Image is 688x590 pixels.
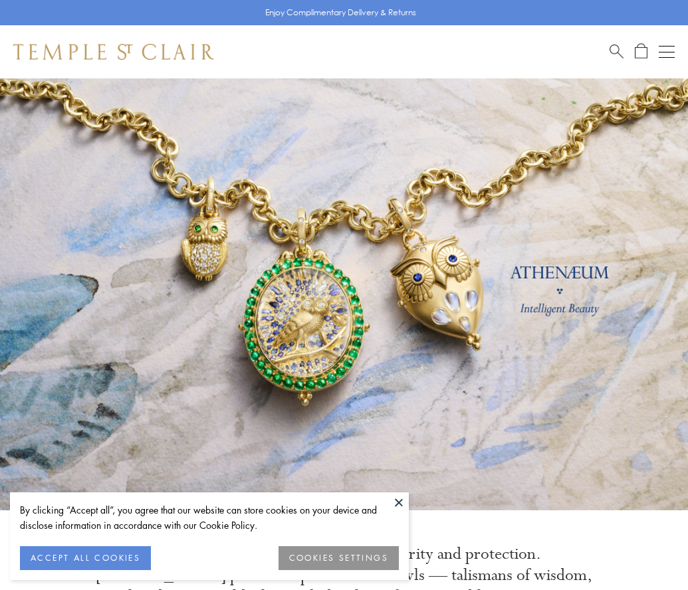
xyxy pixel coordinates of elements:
[659,44,675,60] button: Open navigation
[610,43,624,60] a: Search
[265,6,416,19] p: Enjoy Complimentary Delivery & Returns
[20,546,151,570] button: ACCEPT ALL COOKIES
[20,502,399,533] div: By clicking “Accept all”, you agree that our website can store cookies on your device and disclos...
[635,43,647,60] a: Open Shopping Bag
[279,546,399,570] button: COOKIES SETTINGS
[13,44,214,60] img: Temple St. Clair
